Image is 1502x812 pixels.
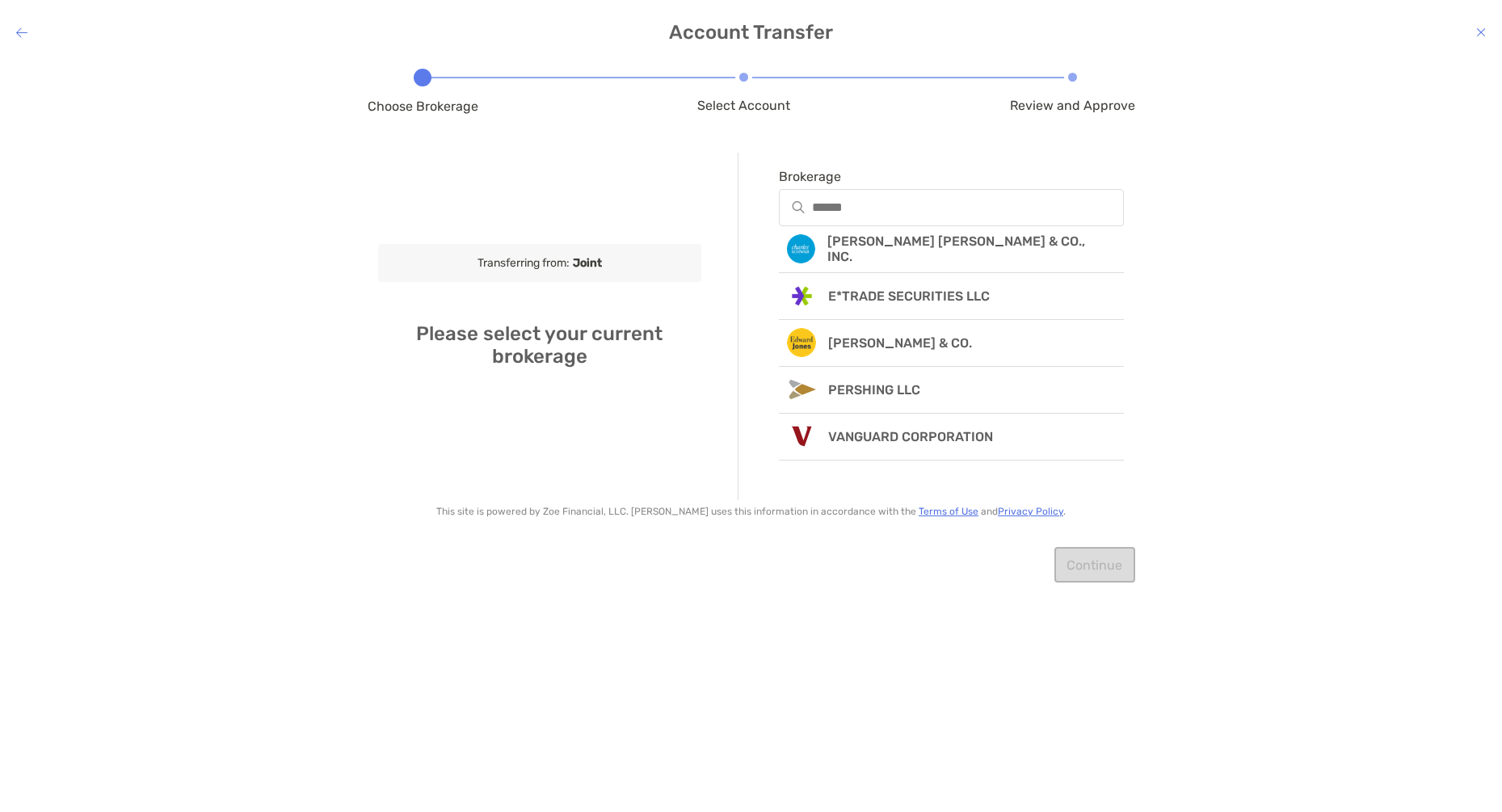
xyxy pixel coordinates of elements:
[368,99,478,114] span: Choose Brokerage
[828,429,993,444] p: VANGUARD CORPORATION
[787,328,816,357] img: Broker Icon
[786,234,815,263] img: Broker Icon
[828,382,920,398] p: PERSHING LLC
[368,506,1135,517] p: This site is powered by Zoe Financial, LLC. [PERSON_NAME] uses this information in accordance wit...
[697,98,790,113] span: Select Account
[787,281,816,310] img: Broker Icon
[812,200,1124,214] input: Brokerageinput icon
[827,234,1104,264] p: [PERSON_NAME] [PERSON_NAME] & CO., INC.
[570,256,602,270] b: Joint
[1010,98,1135,113] span: Review and Approve
[378,322,701,368] h4: Please select your current brokerage
[787,422,816,451] img: Broker Icon
[919,506,978,517] a: Terms of Use
[828,288,990,304] p: E*TRADE SECURITIES LLC
[378,244,701,282] div: Transferring from:
[792,201,806,213] img: input icon
[779,169,1125,184] span: Brokerage
[998,506,1063,517] a: Privacy Policy
[787,375,816,404] img: Broker Icon
[828,335,972,351] p: [PERSON_NAME] & CO.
